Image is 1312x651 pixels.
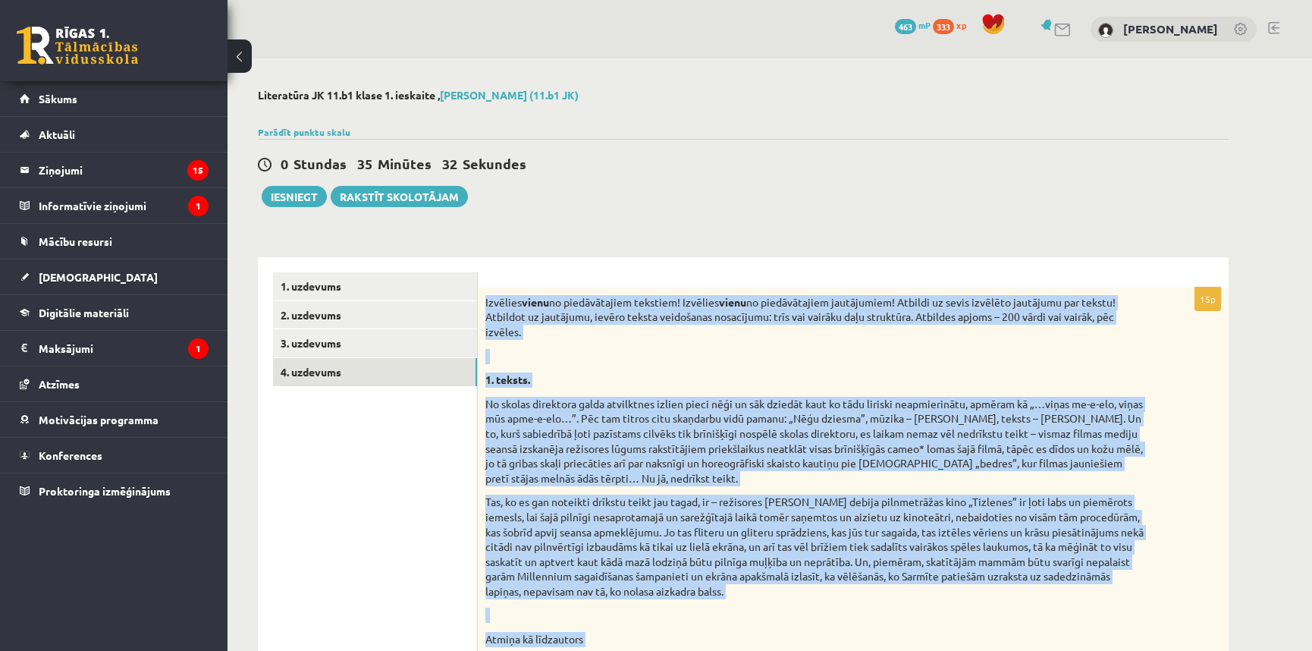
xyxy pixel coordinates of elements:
a: Rīgas 1. Tālmācības vidusskola [17,27,138,64]
span: Atzīmes [39,377,80,391]
span: Konferences [39,448,102,462]
a: [PERSON_NAME] [1123,21,1218,36]
img: Kristina Ishchenko [1098,23,1113,38]
a: Sākums [20,81,209,116]
span: 333 [933,19,954,34]
a: Aktuāli [20,117,209,152]
a: [DEMOGRAPHIC_DATA] [20,259,209,294]
strong: 1. teksts. [485,373,530,386]
p: Atmiņa kā līdzautors [485,632,1145,647]
legend: Ziņojumi [39,153,209,187]
span: Proktoringa izmēģinājums [39,484,171,498]
body: Editor, wiswyg-editor-user-answer-47024776372400 [15,15,719,31]
strong: vienu [719,295,746,309]
span: [DEMOGRAPHIC_DATA] [39,270,158,284]
span: Digitālie materiāli [39,306,129,319]
a: Informatīvie ziņojumi1 [20,188,209,223]
a: 463 mP [895,19,931,31]
h2: Literatūra JK 11.b1 klase 1. ieskaite , [258,89,1229,102]
span: Stundas [293,155,347,172]
a: Motivācijas programma [20,402,209,437]
strong: vienu [522,295,549,309]
a: 1. uzdevums [273,272,477,300]
i: 1 [188,338,209,359]
p: Tas, ko es gan noteikti drīkstu teikt jau tagad, ir – režisores [PERSON_NAME] debija pilnmetrāžas... [485,495,1145,599]
i: 15 [187,160,209,181]
a: Maksājumi1 [20,331,209,366]
legend: Maksājumi [39,331,209,366]
a: Digitālie materiāli [20,295,209,330]
span: Aktuāli [39,127,75,141]
a: Mācību resursi [20,224,209,259]
a: Konferences [20,438,209,473]
span: 32 [442,155,457,172]
i: 1 [188,196,209,216]
span: xp [956,19,966,31]
p: No skolas direktora galda atvilktnes izlien pieci nēģi un sāk dziedāt kaut ko tādu liriski neapmi... [485,397,1145,486]
a: Rakstīt skolotājam [331,186,468,207]
a: Atzīmes [20,366,209,401]
span: 463 [895,19,916,34]
span: mP [918,19,931,31]
a: Ziņojumi15 [20,153,209,187]
a: 333 xp [933,19,974,31]
span: Sekundes [463,155,526,172]
a: 2. uzdevums [273,301,477,329]
a: 4. uzdevums [273,358,477,386]
span: Minūtes [378,155,432,172]
span: Motivācijas programma [39,413,159,426]
button: Iesniegt [262,186,327,207]
p: 15p [1194,287,1221,311]
span: Mācību resursi [39,234,112,248]
span: 0 [281,155,288,172]
p: Izvēlies no piedāvātajiem tekstiem! Izvēlies no piedāvātajiem jautājumiem! Atbildi uz sevis izvēl... [485,295,1145,340]
a: [PERSON_NAME] (11.b1 JK) [440,88,579,102]
span: 35 [357,155,372,172]
legend: Informatīvie ziņojumi [39,188,209,223]
a: Parādīt punktu skalu [258,126,350,138]
span: Sākums [39,92,77,105]
a: Proktoringa izmēģinājums [20,473,209,508]
a: 3. uzdevums [273,329,477,357]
